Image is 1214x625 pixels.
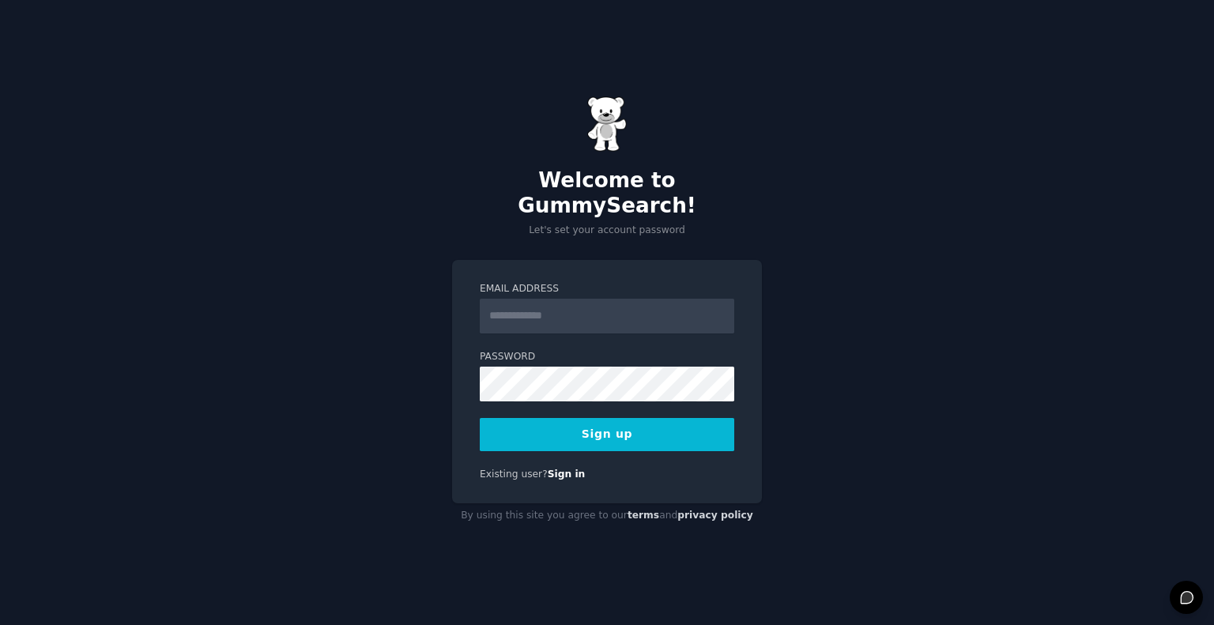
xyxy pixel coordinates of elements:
[628,510,659,521] a: terms
[452,503,762,529] div: By using this site you agree to our and
[587,96,627,152] img: Gummy Bear
[677,510,753,521] a: privacy policy
[548,469,586,480] a: Sign in
[480,282,734,296] label: Email Address
[480,469,548,480] span: Existing user?
[452,224,762,238] p: Let's set your account password
[480,350,734,364] label: Password
[452,168,762,218] h2: Welcome to GummySearch!
[480,418,734,451] button: Sign up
